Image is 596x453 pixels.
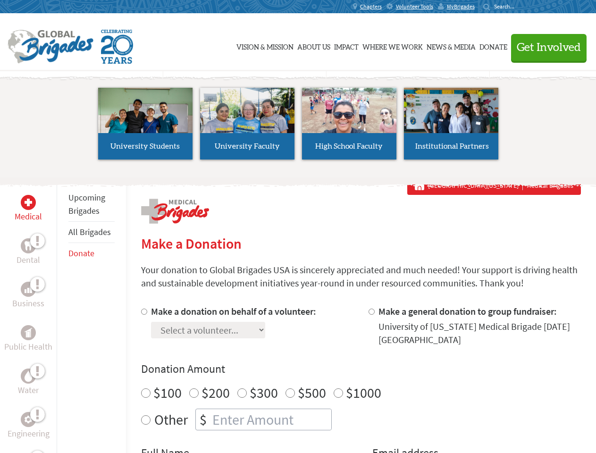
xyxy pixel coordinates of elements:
[236,22,294,69] a: Vision & Mission
[25,199,32,206] img: Medical
[141,361,581,377] h4: Donation Amount
[404,88,498,159] a: Institutional Partners
[68,248,94,259] a: Donate
[25,328,32,337] img: Public Health
[101,30,133,64] img: Global Brigades Celebrating 20 Years
[17,253,40,267] p: Dental
[21,195,36,210] div: Medical
[68,226,111,237] a: All Brigades
[68,187,115,222] li: Upcoming Brigades
[8,427,50,440] p: Engineering
[494,3,521,10] input: Search...
[298,384,326,402] label: $500
[404,88,498,151] img: menu_brigades_submenu_4.jpg
[210,409,331,430] input: Enter Amount
[17,238,40,267] a: DentalDental
[415,143,489,150] span: Institutional Partners
[15,210,42,223] p: Medical
[21,325,36,340] div: Public Health
[154,409,188,430] label: Other
[346,384,381,402] label: $1000
[21,412,36,427] div: Engineering
[12,297,44,310] p: Business
[334,22,359,69] a: Impact
[141,263,581,290] p: Your donation to Global Brigades USA is sincerely appreciated and much needed! Your support is dr...
[517,42,581,53] span: Get Involved
[215,143,280,150] span: University Faculty
[302,88,396,159] a: High School Faculty
[250,384,278,402] label: $300
[68,192,105,216] a: Upcoming Brigades
[18,369,39,397] a: WaterWater
[4,325,52,353] a: Public HealthPublic Health
[68,243,115,264] li: Donate
[200,88,294,151] img: menu_brigades_submenu_2.jpg
[8,412,50,440] a: EngineeringEngineering
[302,88,396,134] img: menu_brigades_submenu_3.jpg
[25,370,32,381] img: Water
[315,143,383,150] span: High School Faculty
[4,340,52,353] p: Public Health
[68,222,115,243] li: All Brigades
[511,34,587,61] button: Get Involved
[21,238,36,253] div: Dental
[141,199,209,224] img: logo-medical.png
[378,320,581,346] div: University of [US_STATE] Medical Brigade [DATE] [GEOGRAPHIC_DATA]
[362,22,423,69] a: Where We Work
[151,305,316,317] label: Make a donation on behalf of a volunteer:
[396,3,433,10] span: Volunteer Tools
[141,235,581,252] h2: Make a Donation
[21,282,36,297] div: Business
[447,3,475,10] span: MyBrigades
[201,384,230,402] label: $200
[12,282,44,310] a: BusinessBusiness
[25,285,32,293] img: Business
[200,88,294,159] a: University Faculty
[25,241,32,250] img: Dental
[15,195,42,223] a: MedicalMedical
[427,22,476,69] a: News & Media
[378,305,557,317] label: Make a general donation to group fundraiser:
[479,22,507,69] a: Donate
[360,3,382,10] span: Chapters
[98,88,193,151] img: menu_brigades_submenu_1.jpg
[110,143,180,150] span: University Students
[297,22,330,69] a: About Us
[98,88,193,159] a: University Students
[196,409,210,430] div: $
[8,30,93,64] img: Global Brigades Logo
[21,369,36,384] div: Water
[18,384,39,397] p: Water
[153,384,182,402] label: $100
[25,416,32,423] img: Engineering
